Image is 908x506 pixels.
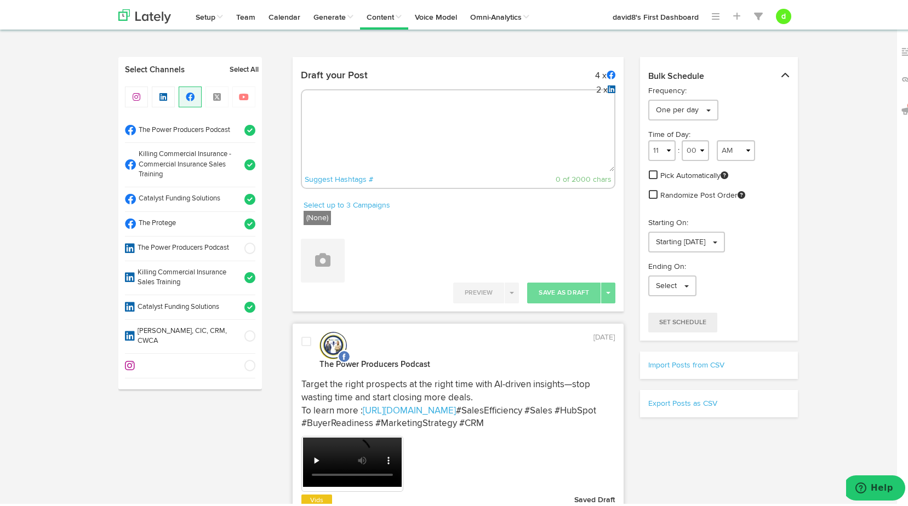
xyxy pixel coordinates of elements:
[593,331,615,339] time: [DATE]
[648,259,789,270] p: Ending On:
[301,376,615,428] p: Target the right prospects at the right time with AI-driven insights—stop wasting time and start ...
[319,358,430,366] strong: The Power Producers Podcast
[363,404,456,413] a: [URL][DOMAIN_NAME]
[648,66,704,83] span: Bulk Schedule
[527,280,601,301] button: Save As Draft
[305,174,373,181] a: Suggest Hashtags #
[648,215,789,226] p: Starting On:
[660,168,728,179] span: Pick Automatically
[136,192,237,202] span: Catalyst Funding Solutions
[656,104,699,112] span: One per day
[659,317,706,324] span: Set Schedule
[135,300,237,311] span: Catalyst Funding Solutions
[656,236,705,244] span: Starting [DATE]
[776,7,791,22] button: d
[135,241,237,251] span: The Power Producers Podcast
[338,348,351,361] img: facebook.svg
[648,398,717,405] a: Export Posts as CSV
[846,473,905,501] iframe: Opens a widget where you can find more information
[118,7,171,21] img: logo_lately_bg_light.svg
[135,324,237,344] span: [PERSON_NAME], CIC, CRM, CWCA
[556,174,612,181] span: 0 of 2000 chars
[304,209,331,223] label: (None)
[136,123,237,134] span: The Power Producers Podcast
[648,83,789,94] p: Frequency:
[595,83,615,93] p: 2 x
[319,330,347,357] img: picture
[230,62,259,73] a: Select All
[303,435,402,485] video: Your browser does not support HTML5 video.
[135,266,237,286] span: Killing Commercial Insurance Sales Training
[656,280,677,287] span: Select
[678,145,679,152] span: :
[118,62,224,73] a: Select Channels
[308,493,325,504] a: Vids
[648,127,789,138] div: Time of Day:
[301,68,368,78] h4: Draft your Post
[595,68,615,78] p: 4 x
[304,197,390,209] a: Select up to 3 Campaigns
[136,147,237,178] span: Killing Commercial Insurance - Commercial Insurance Sales Training
[648,359,724,367] a: Import Posts from CSV
[648,311,717,330] button: Set Schedule
[660,188,745,199] span: Randomize Post Order
[574,494,615,502] strong: Saved Draft
[453,280,504,301] button: Preview
[136,216,237,227] span: The Protege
